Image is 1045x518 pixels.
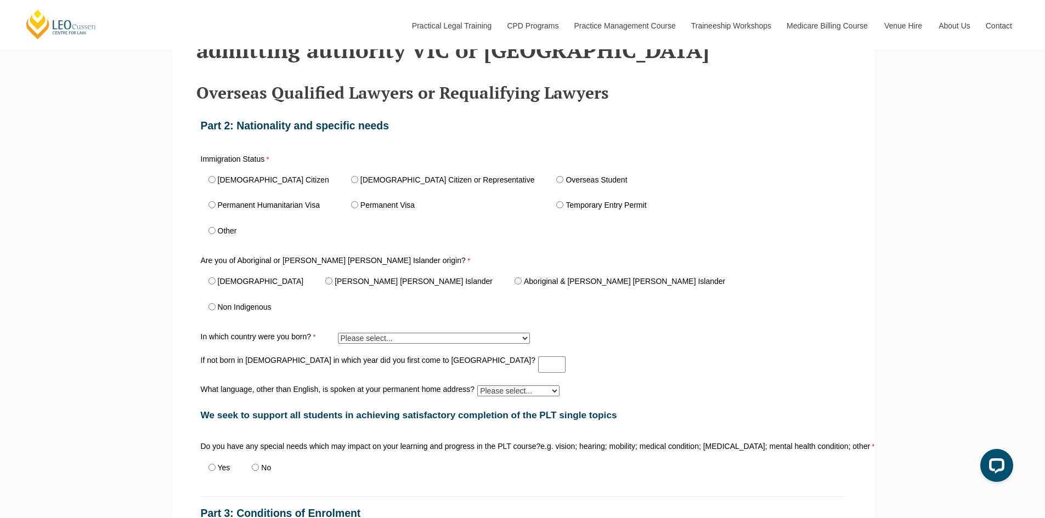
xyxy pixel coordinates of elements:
[201,257,338,267] label: Are you of Aboriginal or [PERSON_NAME] [PERSON_NAME] Islander origin?
[218,303,272,311] label: Non Indigenous
[978,2,1020,49] a: Contact
[566,2,683,49] a: Practice Management Course
[335,277,493,285] label: [PERSON_NAME] [PERSON_NAME] Islander
[201,333,338,341] label: In which country were you born?
[201,385,478,393] label: What language, other than English, is spoken at your permanent home address?
[477,385,560,396] select: What language, other than English, is spoken at your permanent home address?
[566,176,627,184] label: Overseas Student
[360,201,415,209] label: Permanent Visa
[25,9,98,40] a: [PERSON_NAME] Centre for Law
[218,176,329,184] label: [DEMOGRAPHIC_DATA] Citizen
[218,201,320,209] label: Permanent Humanitarian Visa
[683,2,778,49] a: Traineeship Workshops
[971,445,1018,491] iframe: LiveChat chat widget
[196,84,849,102] h3: Overseas Qualified Lawyers or Requalifying Lawyers
[499,2,566,49] a: CPD Programs
[404,2,499,49] a: Practical Legal Training
[338,333,530,344] select: In which country were you born?
[876,2,930,49] a: Venue Hire
[538,356,566,373] input: If not born in Australia in which year did you first come to Australia?
[196,14,849,62] h2: Practical Legal Training (PLT) Single Topics required by admitting authority VIC or [GEOGRAPHIC_D...
[360,176,535,184] label: [DEMOGRAPHIC_DATA] Citizen or Representative
[778,2,876,49] a: Medicare Billing Course
[201,442,845,453] label: Do you have any special needs which may impact on your learning and progress in the PLT course?e....
[218,464,230,471] label: Yes
[201,356,539,364] label: If not born in [DEMOGRAPHIC_DATA] in which year did you first come to [GEOGRAPHIC_DATA]?
[201,155,338,166] label: Immigration Status
[261,464,271,471] label: No
[218,277,304,285] label: [DEMOGRAPHIC_DATA]
[524,277,725,285] label: Aboriginal & [PERSON_NAME] [PERSON_NAME] Islander
[201,410,845,420] h2: We seek to support all students in achieving satisfactory completion of the PLT single topics
[566,201,646,209] label: Temporary Entry Permit
[930,2,978,49] a: About Us
[201,120,845,132] h1: Part 2: Nationality and specific needs
[218,227,237,235] label: Other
